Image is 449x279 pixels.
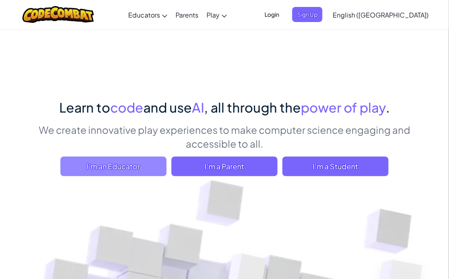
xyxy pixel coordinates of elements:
span: Learn to [59,99,110,115]
span: and use [143,99,192,115]
button: Login [260,7,284,22]
a: English ([GEOGRAPHIC_DATA]) [329,4,433,26]
a: I'm an Educator [60,157,167,176]
button: Sign Up [292,7,322,22]
a: I'm a Parent [171,157,278,176]
span: AI [192,99,204,115]
span: code [110,99,143,115]
span: English ([GEOGRAPHIC_DATA]) [333,11,429,19]
a: Educators [124,4,171,26]
a: Parents [171,4,202,26]
span: power of play [301,99,386,115]
img: CodeCombat logo [22,6,94,23]
span: , all through the [204,99,301,115]
p: We create innovative play experiences to make computer science engaging and accessible to all. [33,123,416,151]
a: Play [202,4,231,26]
span: . [386,99,390,115]
span: Educators [128,11,160,19]
button: I'm a Student [282,157,389,176]
span: Play [207,11,220,19]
